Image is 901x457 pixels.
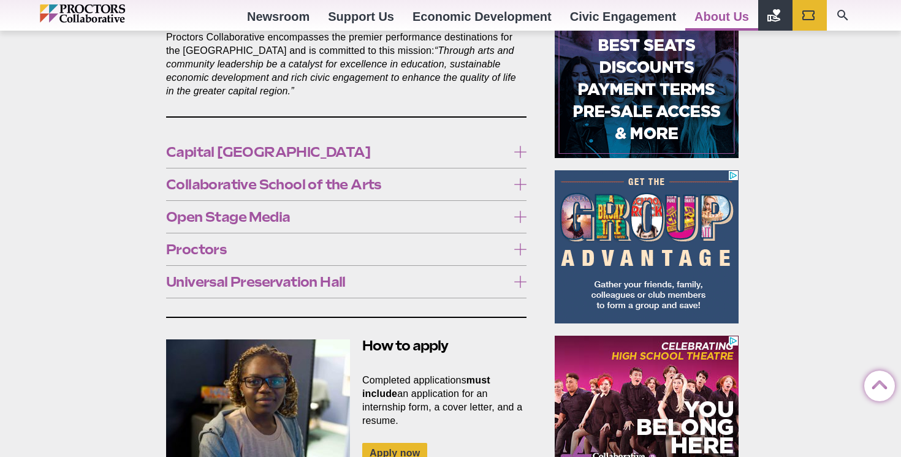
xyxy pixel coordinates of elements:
iframe: Advertisement [555,170,739,323]
a: Back to Top [864,371,889,396]
span: Proctors [166,243,508,256]
span: Open Stage Media [166,210,508,224]
span: Capital [GEOGRAPHIC_DATA] [166,145,508,159]
span: Collaborative School of the Arts [166,178,508,191]
span: Universal Preservation Hall [166,275,508,289]
h2: How to apply [166,336,527,355]
iframe: Advertisement [555,5,739,158]
img: Proctors logo [40,4,178,23]
strong: must include [362,375,490,399]
p: Proctors Collaborative encompasses the premier performance destinations for the [GEOGRAPHIC_DATA]... [166,31,527,98]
